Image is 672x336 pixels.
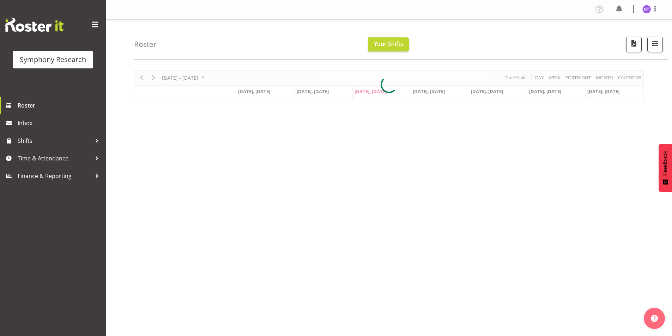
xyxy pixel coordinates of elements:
[18,118,102,128] span: Inbox
[647,37,663,52] button: Filter Shifts
[662,151,668,176] span: Feedback
[18,135,92,146] span: Shifts
[20,54,86,65] div: Symphony Research
[134,40,157,48] h4: Roster
[368,37,409,51] button: Your Shifts
[18,153,92,164] span: Time & Attendance
[374,40,403,48] span: Your Shifts
[659,144,672,192] button: Feedback - Show survey
[626,37,642,52] button: Download a PDF of the roster according to the set date range.
[5,18,63,32] img: Rosterit website logo
[642,5,651,13] img: hal-thomas1264.jpg
[18,171,92,181] span: Finance & Reporting
[18,100,102,111] span: Roster
[651,315,658,322] img: help-xxl-2.png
